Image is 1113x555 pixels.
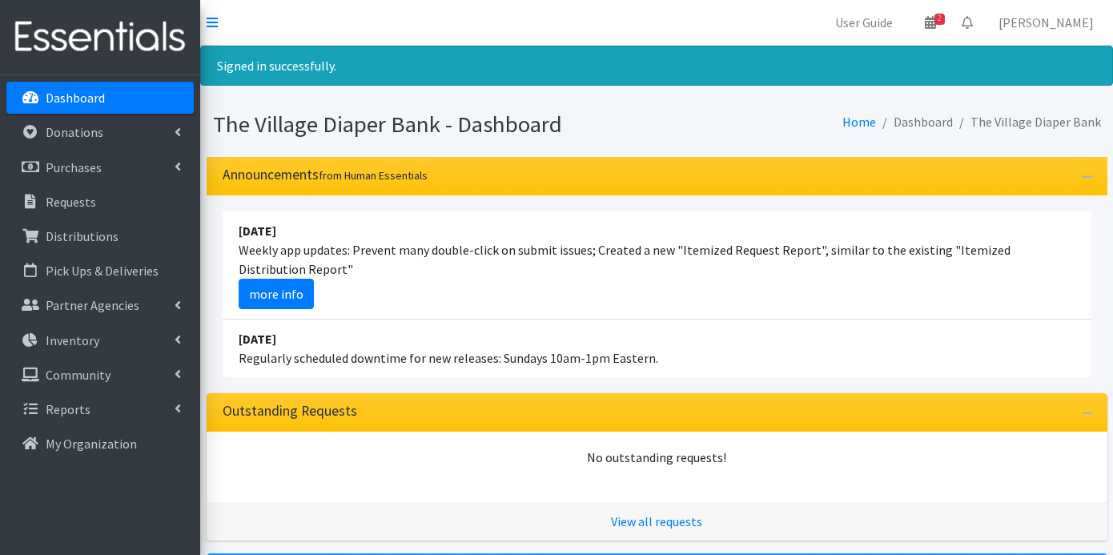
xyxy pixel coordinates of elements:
[223,167,428,183] h3: Announcements
[46,401,90,417] p: Reports
[842,114,876,130] a: Home
[239,331,276,347] strong: [DATE]
[6,10,194,64] img: HumanEssentials
[953,111,1101,134] li: The Village Diaper Bank
[934,14,945,25] span: 2
[6,116,194,148] a: Donations
[223,211,1091,320] li: Weekly app updates: Prevent many double-click on submit issues; Created a new "Itemized Request R...
[46,194,96,210] p: Requests
[46,124,103,140] p: Donations
[611,513,702,529] a: View all requests
[319,168,428,183] small: from Human Essentials
[239,279,314,309] a: more info
[223,448,1091,467] div: No outstanding requests!
[46,332,99,348] p: Inventory
[46,436,137,452] p: My Organization
[6,324,194,356] a: Inventory
[46,367,110,383] p: Community
[986,6,1107,38] a: [PERSON_NAME]
[6,151,194,183] a: Purchases
[213,111,651,139] h1: The Village Diaper Bank - Dashboard
[6,428,194,460] a: My Organization
[6,393,194,425] a: Reports
[6,359,194,391] a: Community
[223,320,1091,377] li: Regularly scheduled downtime for new releases: Sundays 10am-1pm Eastern.
[200,46,1113,86] div: Signed in successfully.
[46,159,102,175] p: Purchases
[6,255,194,287] a: Pick Ups & Deliveries
[239,223,276,239] strong: [DATE]
[46,90,105,106] p: Dashboard
[822,6,906,38] a: User Guide
[6,220,194,252] a: Distributions
[223,403,357,420] h3: Outstanding Requests
[6,289,194,321] a: Partner Agencies
[876,111,953,134] li: Dashboard
[912,6,949,38] a: 2
[46,228,119,244] p: Distributions
[6,186,194,218] a: Requests
[6,82,194,114] a: Dashboard
[46,297,139,313] p: Partner Agencies
[46,263,159,279] p: Pick Ups & Deliveries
